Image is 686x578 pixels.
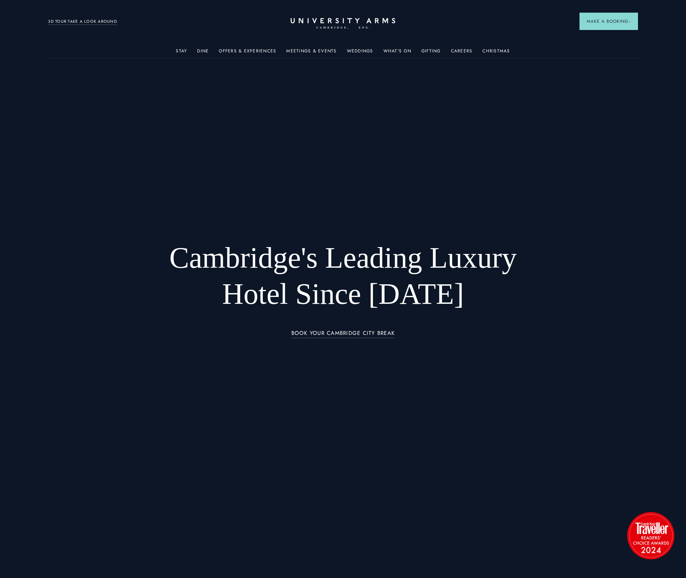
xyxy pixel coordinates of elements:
a: Weddings [347,48,373,58]
button: Make a BookingArrow icon [579,13,638,30]
a: Stay [176,48,187,58]
a: Careers [451,48,473,58]
a: Home [291,18,395,29]
a: What's On [383,48,411,58]
span: Make a Booking [587,18,631,25]
img: Arrow icon [628,20,631,23]
a: BOOK YOUR CAMBRIDGE CITY BREAK [291,330,395,338]
a: Gifting [421,48,441,58]
a: Dine [197,48,209,58]
a: Offers & Experiences [219,48,276,58]
a: 3D TOUR:TAKE A LOOK AROUND [48,18,117,25]
a: Christmas [482,48,510,58]
h1: Cambridge's Leading Luxury Hotel Since [DATE] [151,240,536,312]
a: Meetings & Events [286,48,337,58]
img: image-2524eff8f0c5d55edbf694693304c4387916dea5-1501x1501-png [624,508,678,562]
